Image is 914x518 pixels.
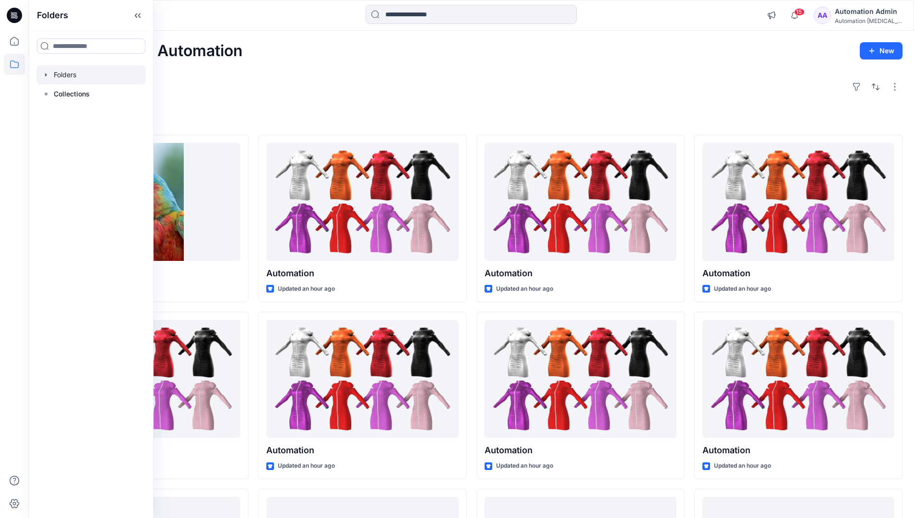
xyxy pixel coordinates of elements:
p: Automation [266,267,458,280]
p: Collections [54,88,90,100]
a: Automation [266,320,458,438]
p: Automation [485,267,677,280]
p: Updated an hour ago [496,284,553,294]
h4: Styles [40,114,902,125]
p: Updated an hour ago [714,461,771,471]
a: Automation [702,320,894,438]
div: Automation [MEDICAL_DATA]... [835,17,902,24]
p: Automation [266,444,458,457]
p: Updated an hour ago [496,461,553,471]
p: Updated an hour ago [714,284,771,294]
p: Automation [702,444,894,457]
a: Automation [702,143,894,261]
p: Updated an hour ago [278,461,335,471]
div: AA [814,7,831,24]
span: 15 [794,8,805,16]
p: Automation [485,444,677,457]
a: Automation [485,320,677,438]
div: Automation Admin [835,6,902,17]
button: New [860,42,902,59]
p: Automation [702,267,894,280]
a: Automation [485,143,677,261]
a: Automation [266,143,458,261]
p: Updated an hour ago [278,284,335,294]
